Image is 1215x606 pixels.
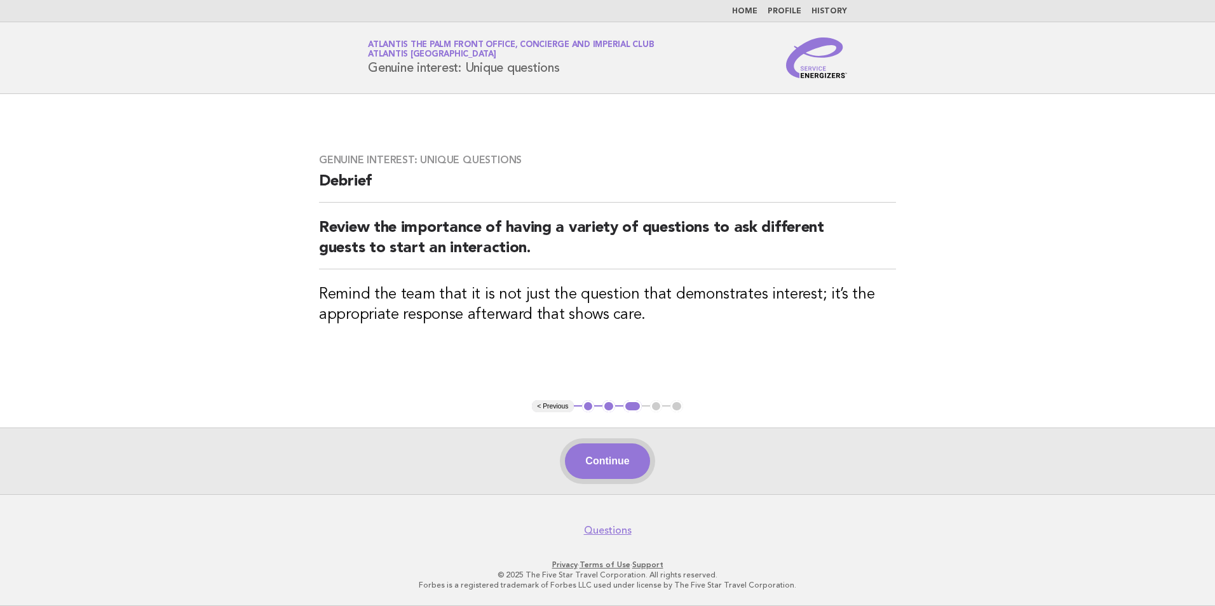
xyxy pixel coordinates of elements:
a: Home [732,8,757,15]
p: Forbes is a registered trademark of Forbes LLC used under license by The Five Star Travel Corpora... [219,580,996,590]
a: History [811,8,847,15]
h3: Remind the team that it is not just the question that demonstrates interest; it’s the appropriate... [319,285,896,325]
a: Profile [768,8,801,15]
h1: Genuine interest: Unique questions [368,41,654,74]
button: < Previous [532,400,573,413]
a: Questions [584,524,632,537]
button: 1 [582,400,595,413]
a: Privacy [552,560,578,569]
h3: Genuine interest: Unique questions [319,154,896,166]
h2: Debrief [319,172,896,203]
p: © 2025 The Five Star Travel Corporation. All rights reserved. [219,570,996,580]
p: · · [219,560,996,570]
a: Support [632,560,663,569]
button: Continue [565,443,649,479]
img: Service Energizers [786,37,847,78]
button: 3 [623,400,642,413]
a: Atlantis The Palm Front Office, Concierge and Imperial ClubAtlantis [GEOGRAPHIC_DATA] [368,41,654,58]
span: Atlantis [GEOGRAPHIC_DATA] [368,51,496,59]
a: Terms of Use [580,560,630,569]
button: 2 [602,400,615,413]
h2: Review the importance of having a variety of questions to ask different guests to start an intera... [319,218,896,269]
